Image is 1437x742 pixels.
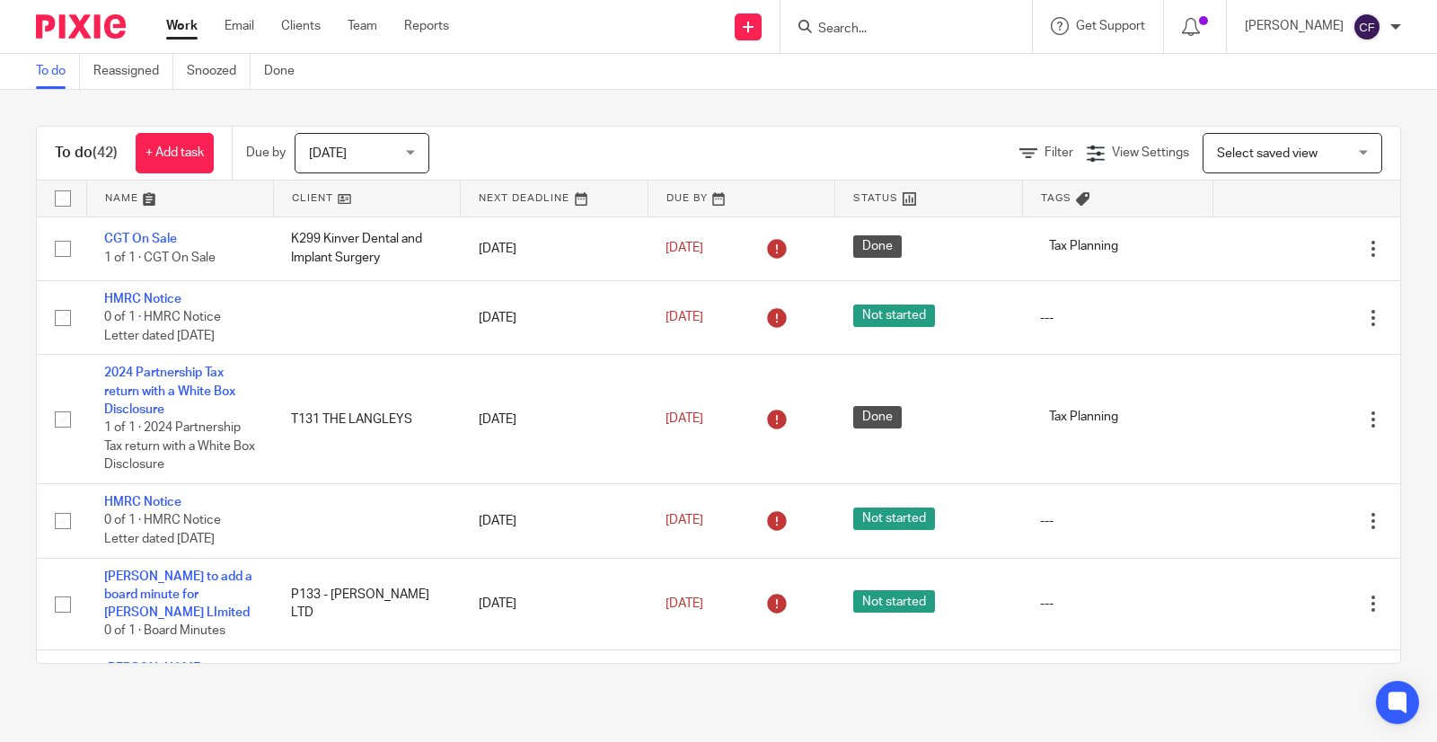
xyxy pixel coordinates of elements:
a: Team [348,17,377,35]
span: Get Support [1076,20,1145,32]
span: [DATE] [666,243,703,255]
span: 1 of 1 · 2024 Partnership Tax return with a White Box Disclosure [104,422,255,472]
a: [PERSON_NAME] to give shares in [PERSON_NAME] from father to son for dividends [104,662,253,729]
div: --- [1040,512,1195,530]
span: [DATE] [309,147,347,160]
img: Pixie [36,14,126,39]
span: [DATE] [666,515,703,527]
span: [DATE] [666,597,703,610]
span: Not started [853,590,935,613]
td: [DATE] [461,355,648,484]
div: --- [1040,595,1195,613]
span: 0 of 1 · HMRC Notice Letter dated [DATE] [104,312,221,343]
span: (42) [93,146,118,160]
a: To do [36,54,80,89]
p: [PERSON_NAME] [1245,17,1344,35]
span: Not started [853,508,935,530]
span: [DATE] [666,311,703,323]
a: Work [166,17,198,35]
span: Not started [853,305,935,327]
h1: To do [55,144,118,163]
span: Filter [1045,146,1073,159]
a: HMRC Notice [104,496,181,508]
a: 2024 Partnership Tax return with a White Box Disclosure [104,367,235,416]
a: CGT On Sale [104,233,177,245]
a: Reassigned [93,54,173,89]
div: --- [1040,309,1195,327]
img: svg%3E [1353,13,1381,41]
span: [DATE] [666,413,703,426]
span: 1 of 1 · CGT On Sale [104,252,216,264]
span: Select saved view [1217,147,1318,160]
a: Email [225,17,254,35]
td: [DATE] [461,484,648,558]
span: Done [853,235,902,258]
span: 0 of 1 · Board Minutes [104,625,225,638]
span: Tax Planning [1040,406,1127,428]
span: View Settings [1112,146,1189,159]
td: P133 - [PERSON_NAME] LTD [273,558,460,650]
span: Done [853,406,902,428]
span: Tags [1041,193,1071,203]
span: Tax Planning [1040,235,1127,258]
td: K299 Kinver Dental and Implant Surgery [273,216,460,280]
input: Search [816,22,978,38]
td: [DATE] [461,280,648,354]
span: 0 of 1 · HMRC Notice Letter dated [DATE] [104,515,221,546]
td: T131 THE LANGLEYS [273,355,460,484]
td: [DATE] [461,216,648,280]
a: Reports [404,17,449,35]
a: Snoozed [187,54,251,89]
p: Due by [246,144,286,162]
a: Clients [281,17,321,35]
a: [PERSON_NAME] to add a board minute for [PERSON_NAME] LImited [104,570,252,620]
a: HMRC Notice [104,293,181,305]
td: [DATE] [461,558,648,650]
a: + Add task [136,133,214,173]
a: Done [264,54,308,89]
